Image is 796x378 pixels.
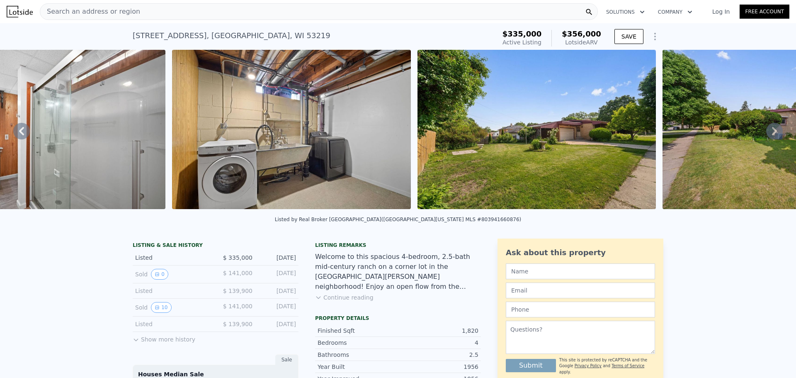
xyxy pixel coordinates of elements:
input: Name [506,263,655,279]
img: Sale: 154112850 Parcel: 100830835 [417,50,656,209]
div: Listed [135,254,209,262]
div: Finished Sqft [318,327,398,335]
div: 1956 [398,363,478,371]
a: Privacy Policy [575,363,602,368]
div: Year Built [318,363,398,371]
button: Continue reading [315,293,374,302]
div: Sale [275,354,298,365]
button: Submit [506,359,556,372]
div: Lotside ARV [562,38,601,46]
div: Property details [315,315,481,322]
button: View historical data [151,269,168,280]
span: $ 139,900 [223,288,252,294]
div: Sold [135,269,209,280]
span: $ 141,000 [223,270,252,276]
div: [DATE] [259,254,296,262]
div: [DATE] [259,287,296,295]
div: Listed [135,287,209,295]
a: Terms of Service [612,363,644,368]
span: $356,000 [562,29,601,38]
div: Listed by Real Broker [GEOGRAPHIC_DATA] ([GEOGRAPHIC_DATA][US_STATE] MLS #803941660876) [275,217,521,222]
button: Show Options [647,28,663,45]
span: $335,000 [502,29,542,38]
div: 1,820 [398,327,478,335]
div: [DATE] [259,320,296,328]
div: Welcome to this spacious 4-bedroom, 2.5-bath mid-century ranch on a corner lot in the [GEOGRAPHIC... [315,252,481,292]
span: $ 139,900 [223,321,252,327]
button: SAVE [614,29,643,44]
a: Log In [702,7,740,16]
span: $ 141,000 [223,303,252,310]
div: Bathrooms [318,351,398,359]
div: 4 [398,339,478,347]
span: Search an address or region [40,7,140,17]
div: [DATE] [259,302,296,313]
div: LISTING & SALE HISTORY [133,242,298,250]
a: Free Account [740,5,789,19]
span: $ 335,000 [223,254,252,261]
img: Sale: 154112850 Parcel: 100830835 [172,50,411,209]
div: 2.5 [398,351,478,359]
div: [DATE] [259,269,296,280]
div: Ask about this property [506,247,655,259]
button: Solutions [599,5,651,20]
div: This site is protected by reCAPTCHA and the Google and apply. [559,357,655,375]
input: Email [506,283,655,298]
img: Lotside [7,6,33,17]
div: Bedrooms [318,339,398,347]
div: [STREET_ADDRESS] , [GEOGRAPHIC_DATA] , WI 53219 [133,30,330,41]
input: Phone [506,302,655,317]
span: Active Listing [502,39,541,46]
button: Company [651,5,699,20]
div: Listing remarks [315,242,481,249]
div: Listed [135,320,209,328]
button: View historical data [151,302,171,313]
div: Sold [135,302,209,313]
button: Show more history [133,332,195,344]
